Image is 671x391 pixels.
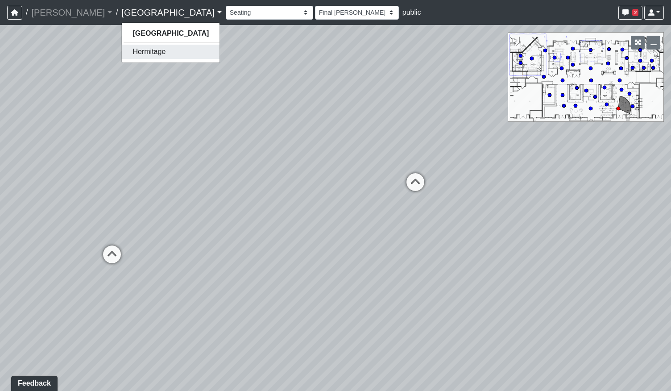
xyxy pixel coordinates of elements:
strong: [GEOGRAPHIC_DATA] [133,29,209,37]
a: Hermitage [122,45,220,59]
span: / [22,4,31,21]
span: public [402,8,421,16]
span: 2 [632,9,638,16]
iframe: Ybug feedback widget [7,373,59,391]
div: [GEOGRAPHIC_DATA] [121,22,220,63]
a: [GEOGRAPHIC_DATA] [122,26,220,41]
a: [PERSON_NAME] [31,4,112,21]
a: [GEOGRAPHIC_DATA] [121,4,222,21]
span: / [112,4,121,21]
button: 2 [618,6,642,20]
